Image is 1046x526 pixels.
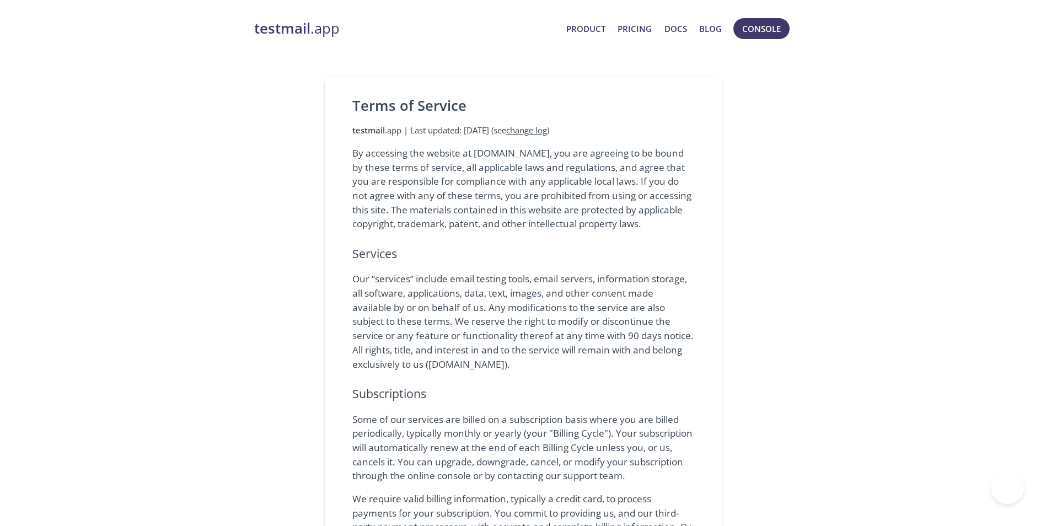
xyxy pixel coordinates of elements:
[352,125,385,136] span: testmail
[254,19,558,38] a: testmail.app
[254,19,310,38] strong: testmail
[733,18,790,39] button: Console
[352,272,694,371] p: Our “services” include email testing tools, email servers, information storage, all software, app...
[352,146,694,231] p: By accessing the website at [DOMAIN_NAME], you are agreeing to be bound by these terms of service...
[352,412,694,484] p: Some of our services are billed on a subscription basis where you are billed periodically, typica...
[742,22,781,36] span: Console
[352,96,694,115] h5: Terms of Service
[664,22,687,36] a: Docs
[699,22,722,36] a: Blog
[506,125,547,136] a: change log
[352,384,694,403] h6: Subscriptions
[566,22,605,36] a: Product
[352,124,694,137] h6: .app | Last updated: [DATE] (see )
[618,22,652,36] a: Pricing
[991,471,1024,504] iframe: Help Scout Beacon - Open
[352,244,694,263] h6: Services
